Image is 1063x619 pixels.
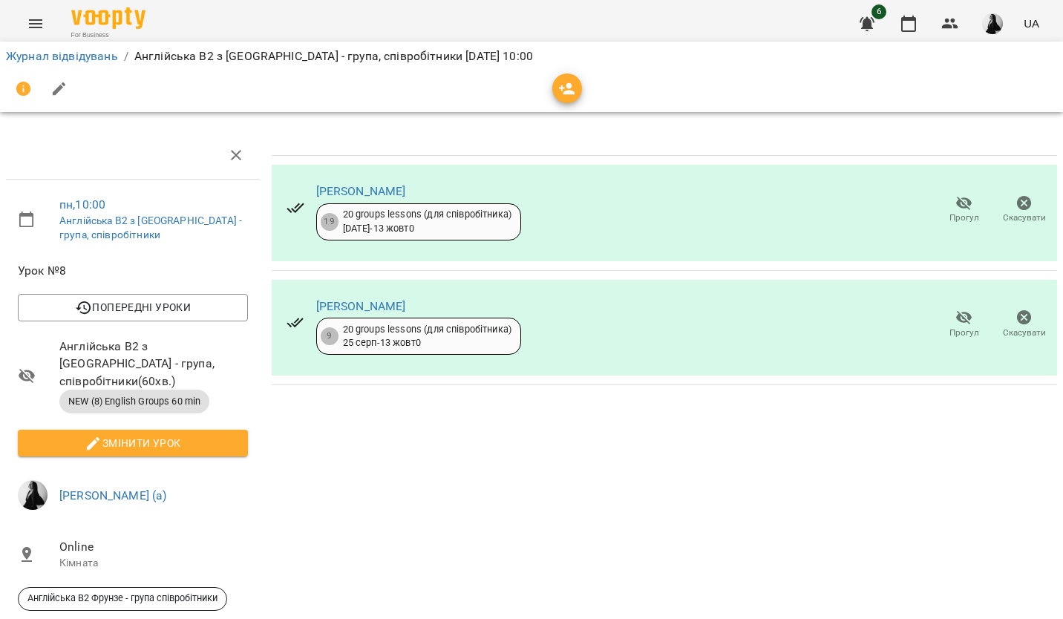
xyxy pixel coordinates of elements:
[18,480,48,510] img: a8a45f5fed8cd6bfe970c81335813bd9.jpg
[30,298,236,316] span: Попередні уроки
[949,327,979,339] span: Прогул
[18,262,248,280] span: Урок №8
[1018,10,1045,37] button: UA
[18,6,53,42] button: Menu
[71,30,145,40] span: For Business
[1003,327,1046,339] span: Скасувати
[19,592,226,605] span: Англійська В2 Фрунзе - група співробітники
[343,208,511,235] div: 20 groups lessons (для співробітника) [DATE] - 13 жовт 0
[59,488,167,502] a: [PERSON_NAME] (а)
[18,587,227,611] div: Англійська В2 Фрунзе - група співробітники
[59,556,248,571] p: Кімната
[343,323,511,350] div: 20 groups lessons (для співробітника) 25 серп - 13 жовт 0
[6,49,118,63] a: Журнал відвідувань
[18,294,248,321] button: Попередні уроки
[994,304,1054,345] button: Скасувати
[316,299,406,313] a: [PERSON_NAME]
[30,434,236,452] span: Змінити урок
[1003,212,1046,224] span: Скасувати
[871,4,886,19] span: 6
[59,338,248,390] span: Англійська В2 з [GEOGRAPHIC_DATA] - група, співробітники ( 60 хв. )
[6,48,1057,65] nav: breadcrumb
[934,189,994,231] button: Прогул
[59,538,248,556] span: Online
[934,304,994,345] button: Прогул
[18,430,248,456] button: Змінити урок
[949,212,979,224] span: Прогул
[134,48,533,65] p: Англійська В2 з [GEOGRAPHIC_DATA] - група, співробітники [DATE] 10:00
[321,327,338,345] div: 9
[1024,16,1039,31] span: UA
[59,197,105,212] a: пн , 10:00
[124,48,128,65] li: /
[316,184,406,198] a: [PERSON_NAME]
[59,214,242,241] a: Англійська В2 з [GEOGRAPHIC_DATA] - група, співробітники
[994,189,1054,231] button: Скасувати
[321,213,338,231] div: 19
[71,7,145,29] img: Voopty Logo
[59,395,209,408] span: NEW (8) English Groups 60 min
[982,13,1003,34] img: a8a45f5fed8cd6bfe970c81335813bd9.jpg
